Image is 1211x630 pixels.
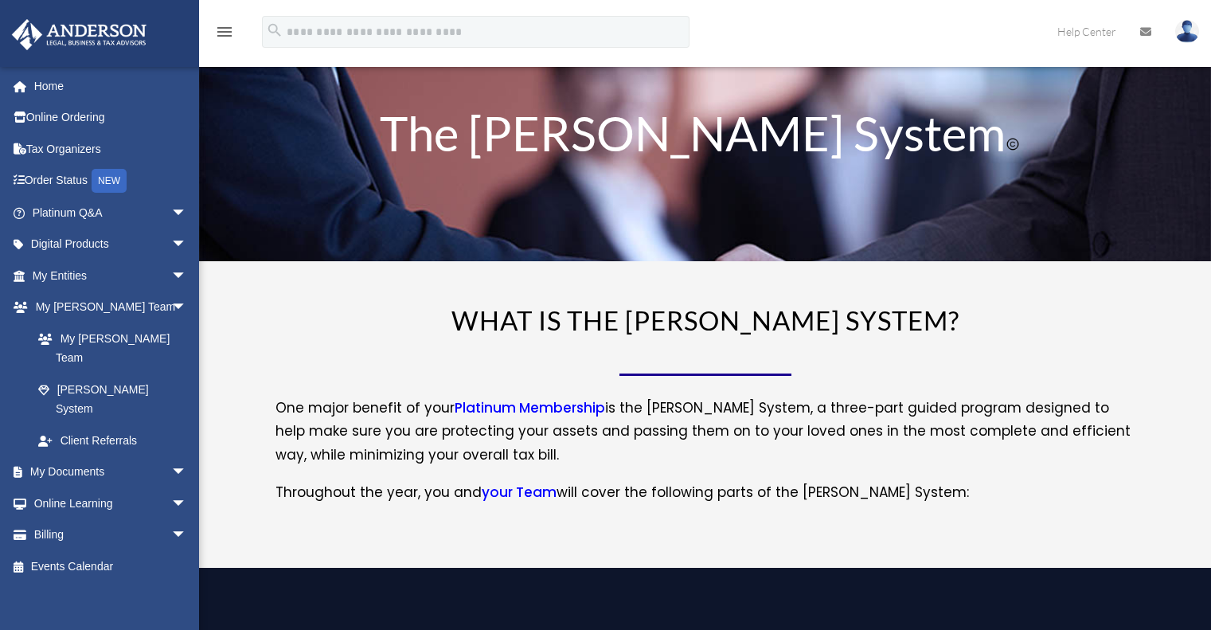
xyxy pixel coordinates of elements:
[11,260,211,292] a: My Entitiesarrow_drop_down
[7,19,151,50] img: Anderson Advisors Platinum Portal
[215,22,234,41] i: menu
[171,292,203,324] span: arrow_drop_down
[171,229,203,261] span: arrow_drop_down
[11,229,211,260] a: Digital Productsarrow_drop_down
[22,374,203,425] a: [PERSON_NAME] System
[11,456,211,488] a: My Documentsarrow_drop_down
[22,323,211,374] a: My [PERSON_NAME] Team
[300,109,1110,165] h1: The [PERSON_NAME] System
[171,487,203,520] span: arrow_drop_down
[92,169,127,193] div: NEW
[451,304,959,336] span: WHAT IS THE [PERSON_NAME] SYSTEM?
[455,398,605,425] a: Platinum Membership
[11,70,211,102] a: Home
[11,487,211,519] a: Online Learningarrow_drop_down
[11,102,211,134] a: Online Ordering
[171,519,203,552] span: arrow_drop_down
[11,133,211,165] a: Tax Organizers
[11,197,211,229] a: Platinum Q&Aarrow_drop_down
[275,397,1135,481] p: One major benefit of your is the [PERSON_NAME] System, a three-part guided program designed to he...
[1175,20,1199,43] img: User Pic
[215,28,234,41] a: menu
[482,483,557,510] a: your Team
[11,292,211,323] a: My [PERSON_NAME] Teamarrow_drop_down
[171,456,203,489] span: arrow_drop_down
[266,22,283,39] i: search
[171,260,203,292] span: arrow_drop_down
[275,481,1135,505] p: Throughout the year, you and will cover the following parts of the [PERSON_NAME] System:
[22,425,211,456] a: Client Referrals
[11,165,211,198] a: Order StatusNEW
[171,197,203,229] span: arrow_drop_down
[11,550,211,582] a: Events Calendar
[11,519,211,551] a: Billingarrow_drop_down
